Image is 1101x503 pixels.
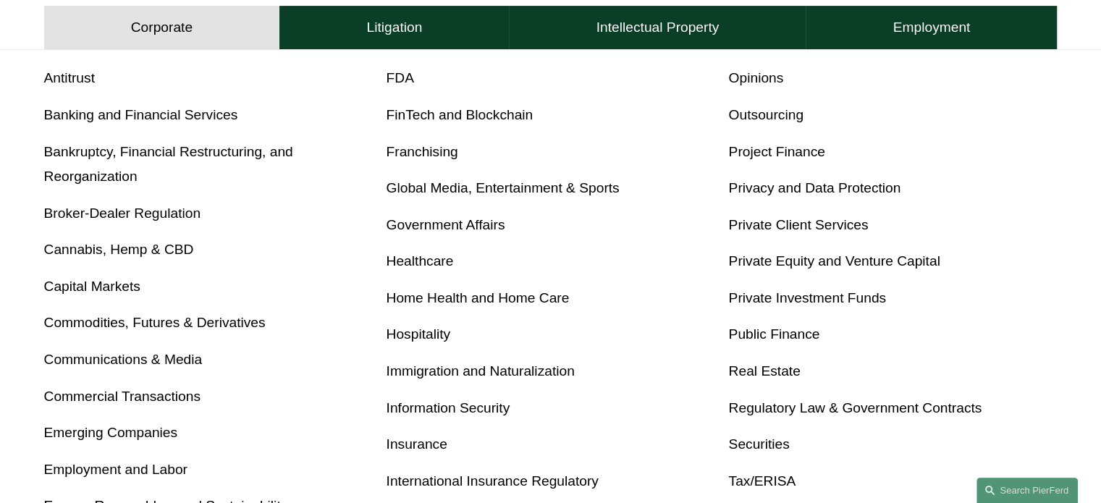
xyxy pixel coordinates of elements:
[387,70,414,85] a: FDA
[976,478,1078,503] a: Search this site
[728,363,800,379] a: Real Estate
[387,400,510,415] a: Information Security
[44,144,293,185] a: Bankruptcy, Financial Restructuring, and Reorganization
[893,19,971,36] h4: Employment
[728,70,783,85] a: Opinions
[728,436,789,452] a: Securities
[387,180,620,195] a: Global Media, Entertainment & Sports
[728,473,796,489] a: Tax/ERISA
[131,19,193,36] h4: Corporate
[387,253,454,269] a: Healthcare
[728,217,868,232] a: Private Client Services
[387,217,505,232] a: Government Affairs
[728,400,982,415] a: Regulatory Law & Government Contracts
[596,19,720,36] h4: Intellectual Property
[387,107,533,122] a: FinTech and Blockchain
[366,19,422,36] h4: Litigation
[728,326,819,342] a: Public Finance
[728,107,803,122] a: Outsourcing
[387,326,451,342] a: Hospitality
[44,206,201,221] a: Broker-Dealer Regulation
[44,352,203,367] a: Communications & Media
[728,144,824,159] a: Project Finance
[387,473,599,489] a: International Insurance Regulatory
[44,279,140,294] a: Capital Markets
[387,436,447,452] a: Insurance
[44,462,187,477] a: Employment and Labor
[44,70,95,85] a: Antitrust
[44,242,194,257] a: Cannabis, Hemp & CBD
[387,363,575,379] a: Immigration and Naturalization
[728,290,886,305] a: Private Investment Funds
[44,107,238,122] a: Banking and Financial Services
[44,315,266,330] a: Commodities, Futures & Derivatives
[728,253,940,269] a: Private Equity and Venture Capital
[728,180,900,195] a: Privacy and Data Protection
[44,425,178,440] a: Emerging Companies
[387,144,458,159] a: Franchising
[387,290,570,305] a: Home Health and Home Care
[44,389,201,404] a: Commercial Transactions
